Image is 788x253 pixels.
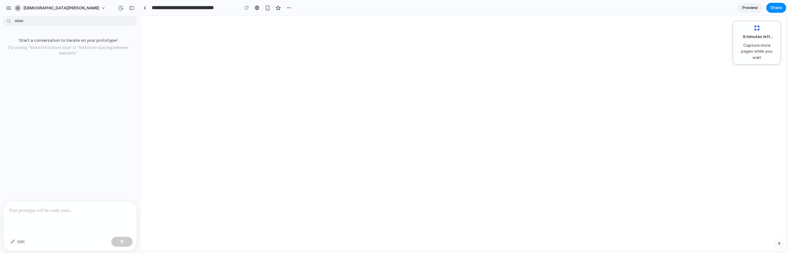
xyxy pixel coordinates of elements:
button: [DEMOGRAPHIC_DATA][PERSON_NAME] [12,3,109,13]
button: Share [766,3,786,13]
span: Preview [742,5,758,11]
span: Capture more pages while you wait [737,42,777,61]
span: [DEMOGRAPHIC_DATA][PERSON_NAME] [23,5,99,11]
p: Try asking: "Make the buttons blue" or "Add more spacing between elements" [2,45,134,56]
a: Preview [738,3,763,13]
p: Start a conversation to iterate on your prototype! [2,37,134,44]
span: 9 minutes left ... [738,34,773,40]
span: Share [770,5,782,11]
